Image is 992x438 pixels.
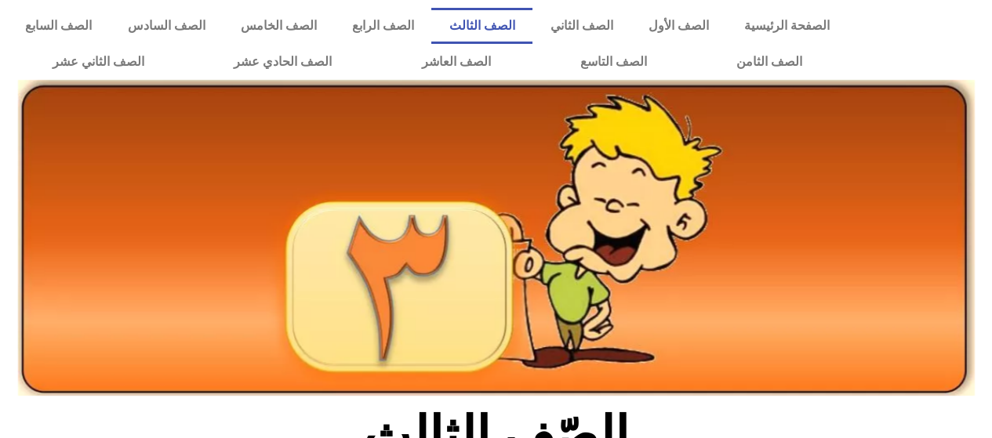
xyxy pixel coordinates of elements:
a: الصفحة الرئيسية [726,8,847,44]
a: الصف السادس [110,8,223,44]
a: الصف الثاني [532,8,630,44]
a: الصف العاشر [377,44,536,80]
a: الصف الحادي عشر [189,44,376,80]
a: الصف الثاني عشر [8,44,189,80]
a: الصف الرابع [334,8,431,44]
a: الصف الثامن [692,44,847,80]
a: الصف الخامس [223,8,334,44]
a: الصف التاسع [536,44,692,80]
a: الصف الثالث [431,8,532,44]
a: الصف الأول [630,8,726,44]
a: الصف السابع [8,8,110,44]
